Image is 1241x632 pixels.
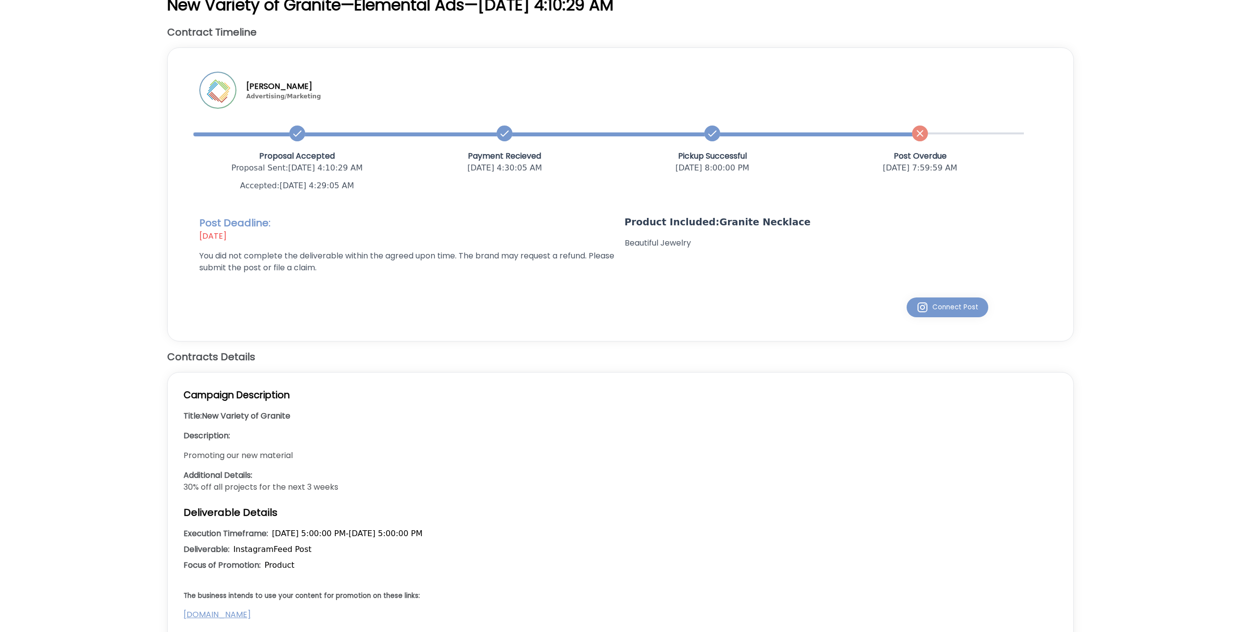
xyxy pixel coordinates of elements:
[608,150,816,162] p: Pickup Successful
[200,73,235,108] img: Profile
[184,591,1058,601] p: The business intends to use your content for promotion on these links:
[184,469,617,481] h3: Additional Details:
[184,410,617,422] h3: Title:
[401,150,608,162] p: Payment Recieved
[184,505,1058,520] h2: Deliverable Details
[625,237,1042,249] p: Beautiful Jewelry
[246,92,321,100] p: Advertising/Marketing
[184,528,268,540] h3: Execution Timeframe:
[184,609,251,620] a: [DOMAIN_NAME]
[167,25,1074,40] h2: Contract Timeline
[193,180,401,192] p: Accepted: [DATE] 4:29:05 AM
[246,81,321,92] p: [PERSON_NAME]
[272,528,423,540] p: [DATE] 5:00:00 PM - [DATE] 5:00:00 PM
[184,559,261,571] h3: Focus of Promotion:
[199,215,617,242] h2: Post Deadline:
[608,162,816,174] p: [DATE] 8:00:00 PM
[816,150,1024,162] p: Post Overdue
[184,544,230,555] h3: Deliverable:
[907,297,988,317] button: Connect Post
[199,230,617,242] p: [DATE]
[917,301,978,313] div: Connect Post
[233,544,312,555] p: Instagram Feed Post
[816,162,1024,174] p: [DATE] 7:59:59 AM
[202,410,290,421] h3: New Variety of Granite
[265,559,295,571] p: Product
[184,481,338,493] p: 30% off all projects for the next 3 weeks
[625,215,1042,229] p: Product Included: Granite Necklace
[193,162,401,174] p: Proposal Sent : [DATE] 4:10:29 AM
[167,349,1074,364] h2: Contracts Details
[184,450,617,462] p: Promoting our new material
[184,388,1058,402] h2: Campaign Description
[184,430,617,442] h3: Description:
[193,150,401,162] p: Proposal Accepted
[199,250,617,274] p: You did not complete the deliverable within the agreed upon time. The brand may request a refund....
[401,162,608,174] p: [DATE] 4:30:05 AM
